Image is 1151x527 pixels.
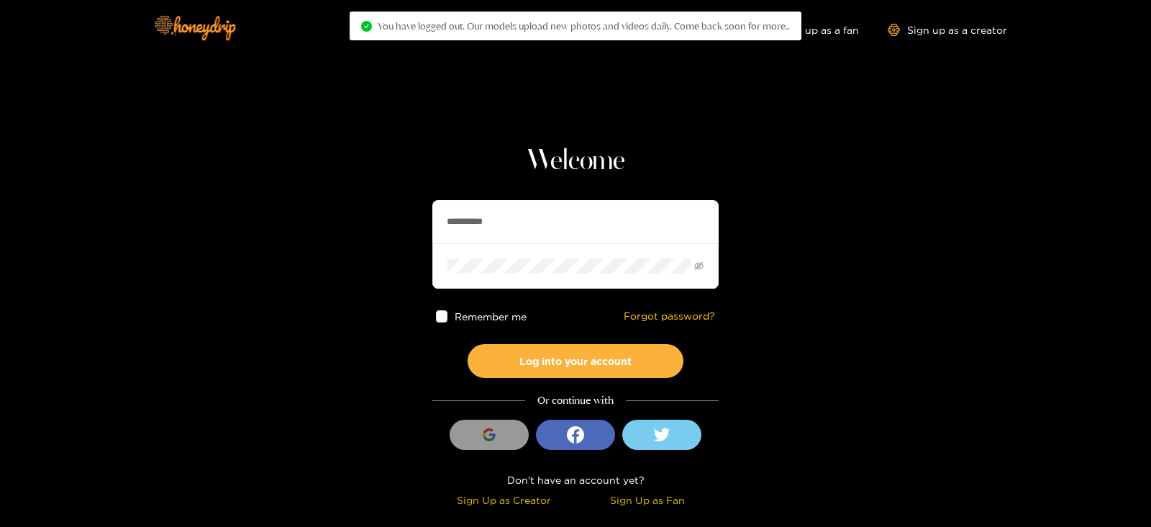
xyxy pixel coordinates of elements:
a: Sign up as a creator [888,24,1007,36]
div: Don't have an account yet? [432,472,719,488]
span: check-circle [361,21,372,32]
a: Forgot password? [624,310,715,323]
a: Sign up as a fan [760,24,859,36]
span: Remember me [455,311,527,322]
button: Log into your account [468,344,683,378]
div: Or continue with [432,392,719,409]
div: Sign Up as Fan [579,492,715,508]
span: You have logged out. Our models upload new photos and videos daily. Come back soon for more.. [378,20,790,32]
span: eye-invisible [694,261,704,271]
div: Sign Up as Creator [436,492,572,508]
h1: Welcome [432,144,719,179]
